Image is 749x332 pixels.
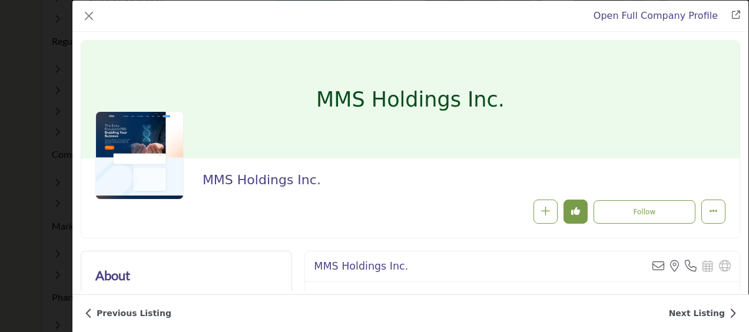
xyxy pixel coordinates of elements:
[85,307,171,320] a: Previous Listing
[316,41,505,158] h1: MMS Holdings Inc.
[95,111,184,200] img: mms-holdings-inc logo
[594,200,695,224] button: Follow
[594,10,718,21] a: Redirect to mms-holdings-inc
[533,200,558,224] button: Redirect to login page
[314,260,408,273] h2: MMS Holdings Inc.
[81,8,97,24] button: Close
[203,172,526,188] h2: MMS Holdings Inc.
[564,200,588,224] button: Redirect to login page
[669,307,737,320] a: Next Listing
[724,9,740,23] a: Redirect to mms-holdings-inc
[95,265,130,285] h2: About
[701,200,725,224] button: More Options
